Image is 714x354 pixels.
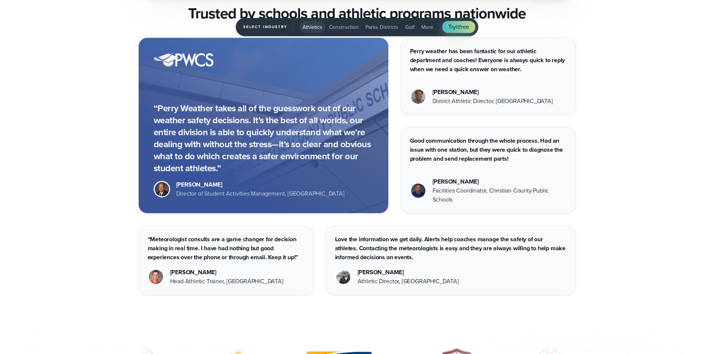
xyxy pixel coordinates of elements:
[329,23,359,31] span: Construction
[326,21,362,33] button: Construction
[148,235,304,262] p: “Meteorologist consults are a game changer for decision making in real time. I have had nothing b...
[433,186,567,204] div: Facilities Coordinator, Christian County Public Schools
[365,23,398,31] span: Parks Districts
[433,97,553,106] div: District Athletic Director, [GEOGRAPHIC_DATA]
[170,268,283,277] div: [PERSON_NAME]
[410,136,567,163] p: Good communication through the whole process. Had an issue with one station, but they were quick ...
[433,177,567,186] div: [PERSON_NAME]
[176,180,344,189] div: [PERSON_NAME]
[358,277,459,286] div: Athletic Director, [GEOGRAPHIC_DATA]
[456,22,459,31] span: it
[411,184,425,198] img: Christian County Public Schools Headshot
[188,4,526,22] h3: Trusted by schools and athletic programs nationwide
[154,102,373,174] p: “Perry Weather takes all of the guesswork out of our weather safety decisions. It’s the best of a...
[243,22,293,31] span: Select Industry
[176,189,344,198] div: Director of Student Activities Management, [GEOGRAPHIC_DATA]
[299,21,325,33] button: Athletics
[402,21,418,33] button: Golf
[442,21,475,33] a: Tryitfree
[433,88,553,97] div: [PERSON_NAME]
[410,47,567,74] p: Perry weather has been fantastic for our athletic department and coaches! Everyone is always quic...
[418,21,436,33] button: More
[405,23,415,31] span: Golf
[358,268,459,277] div: [PERSON_NAME]
[421,23,433,31] span: More
[335,235,567,262] p: Love the information we get daily. Alerts help coaches manage the safety of our athletes. Contact...
[170,277,283,286] div: Head Athletic Trainer, [GEOGRAPHIC_DATA]
[411,90,425,104] img: Vestavia Hills High School Headshot
[362,21,401,33] button: Parks Districts
[302,23,322,31] span: Athletics
[149,270,163,284] img: Wartburg College Headshot
[336,270,350,284] img: Cathedral High School Headshot
[448,22,469,31] span: Try free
